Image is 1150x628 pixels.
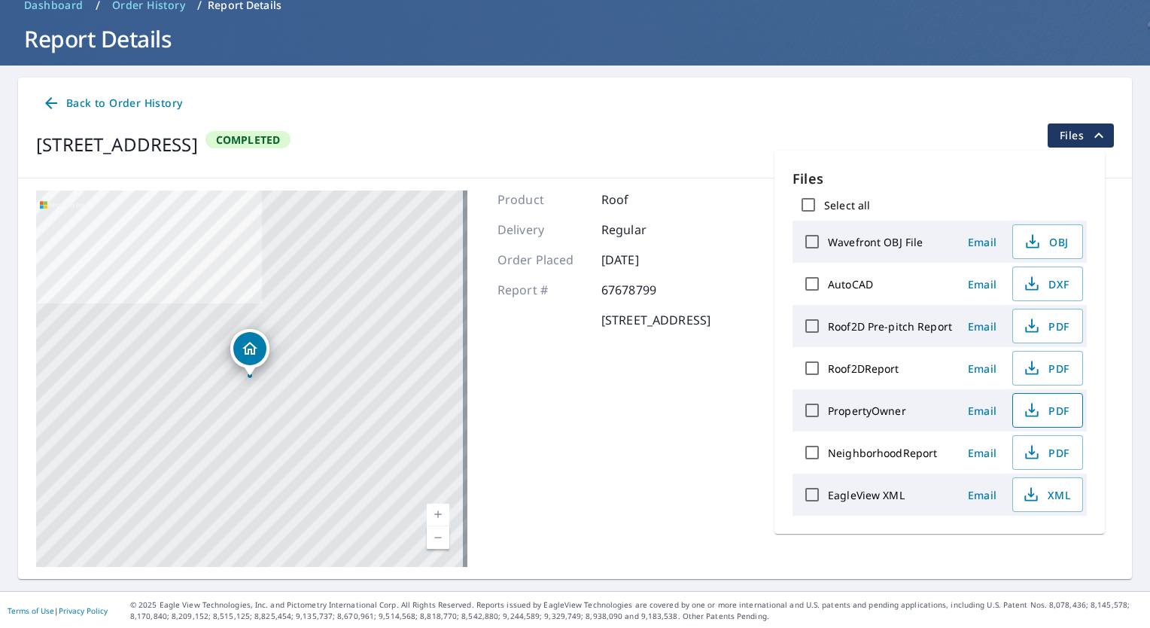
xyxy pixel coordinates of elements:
label: AutoCAD [828,277,873,291]
a: Privacy Policy [59,605,108,616]
p: Regular [601,221,692,239]
p: Product [497,191,588,209]
button: OBJ [1012,224,1083,259]
a: Terms of Use [8,605,54,616]
button: XML [1012,477,1083,512]
label: Roof2DReport [828,361,899,376]
span: Email [964,404,1000,418]
label: NeighborhoodReport [828,446,937,460]
p: [STREET_ADDRESS] [601,311,710,329]
button: PDF [1012,435,1083,470]
button: filesDropdownBtn-67678799 [1047,123,1114,148]
span: Back to Order History [42,94,182,113]
p: [DATE] [601,251,692,269]
span: PDF [1022,444,1070,462]
div: Dropped pin, building 1, Residential property, 7 Tall Pine Circle Augusta, GA 30909 [230,329,269,376]
button: Email [958,399,1006,422]
label: Roof2D Pre-pitch Report [828,319,952,334]
p: 67678799 [601,281,692,299]
button: Email [958,315,1006,338]
button: Email [958,483,1006,507]
button: Email [958,273,1006,296]
a: Current Level 17, Zoom In [427,504,449,526]
button: PDF [1012,309,1083,343]
button: DXF [1012,267,1083,301]
label: PropertyOwner [828,404,906,418]
label: Select all [824,198,870,212]
p: Roof [601,191,692,209]
button: PDF [1012,393,1083,428]
label: Wavefront OBJ File [828,235,923,249]
h1: Report Details [18,23,1132,54]
span: Email [964,446,1000,460]
p: © 2025 Eagle View Technologies, Inc. and Pictometry International Corp. All Rights Reserved. Repo... [130,599,1142,622]
span: DXF [1022,275,1070,293]
span: Email [964,277,1000,291]
button: Email [958,357,1006,380]
button: Email [958,230,1006,254]
span: Files [1060,127,1108,145]
span: Email [964,361,1000,376]
span: XML [1022,486,1070,504]
p: Report # [497,281,588,299]
p: Delivery [497,221,588,239]
a: Back to Order History [36,90,188,117]
span: PDF [1022,401,1070,419]
span: Email [964,488,1000,502]
span: PDF [1022,317,1070,335]
a: Current Level 17, Zoom Out [427,526,449,549]
span: Email [964,235,1000,249]
button: PDF [1012,351,1083,386]
p: Order Placed [497,251,588,269]
span: OBJ [1022,233,1070,251]
p: | [8,606,108,615]
button: Email [958,441,1006,465]
span: PDF [1022,359,1070,377]
span: Email [964,319,1000,334]
span: Completed [207,133,290,147]
label: EagleView XML [828,488,905,502]
p: Files [793,169,1087,189]
div: [STREET_ADDRESS] [36,131,198,158]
